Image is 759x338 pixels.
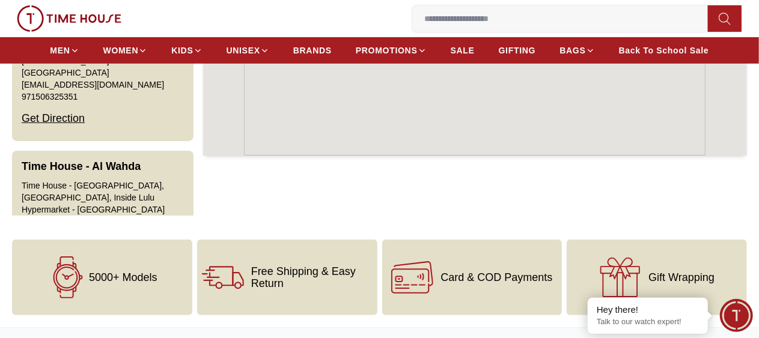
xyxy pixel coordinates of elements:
div: Get Direction [22,103,85,134]
div: Hey there! [597,304,699,316]
a: GIFTING [499,40,536,61]
p: Talk to our watch expert! [597,317,699,327]
span: WOMEN [103,44,139,56]
span: BAGS [559,44,585,56]
a: 971506325351 [22,91,78,103]
h3: Time House - Al Wahda [22,158,141,175]
span: Back To School Sale [619,44,709,56]
a: Back To School Sale [619,40,709,61]
span: UNISEX [227,44,260,56]
span: Gift Wrapping [648,271,715,283]
span: KIDS [171,44,193,56]
div: Time House - [GEOGRAPHIC_DATA], [GEOGRAPHIC_DATA], Inside Lulu Hypermarket - [GEOGRAPHIC_DATA] [22,180,184,216]
a: UNISEX [227,40,269,61]
a: BAGS [559,40,594,61]
a: [EMAIL_ADDRESS][DOMAIN_NAME] [22,79,164,91]
span: MEN [50,44,70,56]
span: Free Shipping & Easy Return [251,265,373,289]
a: WOMEN [103,40,148,61]
img: ... [17,5,121,32]
a: KIDS [171,40,202,61]
span: SALE [451,44,475,56]
span: 5000+ Models [89,271,157,283]
a: MEN [50,40,79,61]
span: BRANDS [293,44,332,56]
span: Card & COD Payments [440,271,552,283]
a: BRANDS [293,40,332,61]
div: Chat Widget [720,299,753,332]
span: GIFTING [499,44,536,56]
span: PROMOTIONS [356,44,418,56]
a: PROMOTIONS [356,40,427,61]
button: Time House - Al WahdaTime House - [GEOGRAPHIC_DATA], [GEOGRAPHIC_DATA], Inside Lulu Hypermarket -... [12,151,194,278]
a: SALE [451,40,475,61]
